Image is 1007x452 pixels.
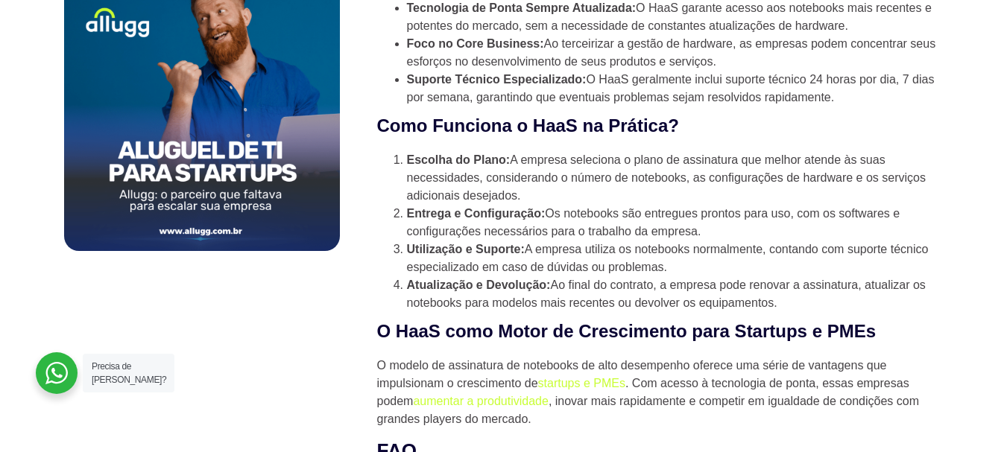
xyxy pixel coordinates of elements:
a: startups e PMEs [538,377,625,389]
li: Ao terceirizar a gestão de hardware, as empresas podem concentrar seus esforços no desenvolviment... [407,35,944,71]
strong: Tecnologia de Ponta Sempre Atualizada: [407,1,637,14]
li: Ao final do contrato, a empresa pode renovar a assinatura, atualizar os notebooks para modelos ma... [407,276,944,312]
li: Os notebooks são entregues prontos para uso, com os softwares e configurações necessários para o ... [407,205,944,241]
a: aumentar a produtividade [413,395,548,407]
strong: Entrega e Configuração: [407,207,546,220]
div: Widget de chat [932,381,1007,452]
li: A empresa utiliza os notebooks normalmente, contando com suporte técnico especializado em caso de... [407,241,944,276]
strong: Atualização e Devolução: [407,278,551,291]
strong: Escolha do Plano: [407,153,511,166]
h3: O HaaS como Motor de Crescimento para Startups e PMEs [377,318,944,345]
h3: Como Funciona o HaaS na Prática? [377,112,944,139]
li: A empresa seleciona o plano de assinatura que melhor atende às suas necessidades, considerando o ... [407,151,944,205]
li: O HaaS geralmente inclui suporte técnico 24 horas por dia, 7 dias por semana, garantindo que even... [407,71,944,106]
strong: Utilização e Suporte: [407,243,525,255]
strong: Foco no Core Business: [407,37,544,50]
strong: Suporte Técnico Especializado: [407,73,587,86]
p: O modelo de assinatura de notebooks de alto desempenho oferece uma série de vantagens que impulsi... [377,357,944,428]
span: Precisa de [PERSON_NAME]? [92,361,166,385]
iframe: Chat Widget [932,381,1007,452]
